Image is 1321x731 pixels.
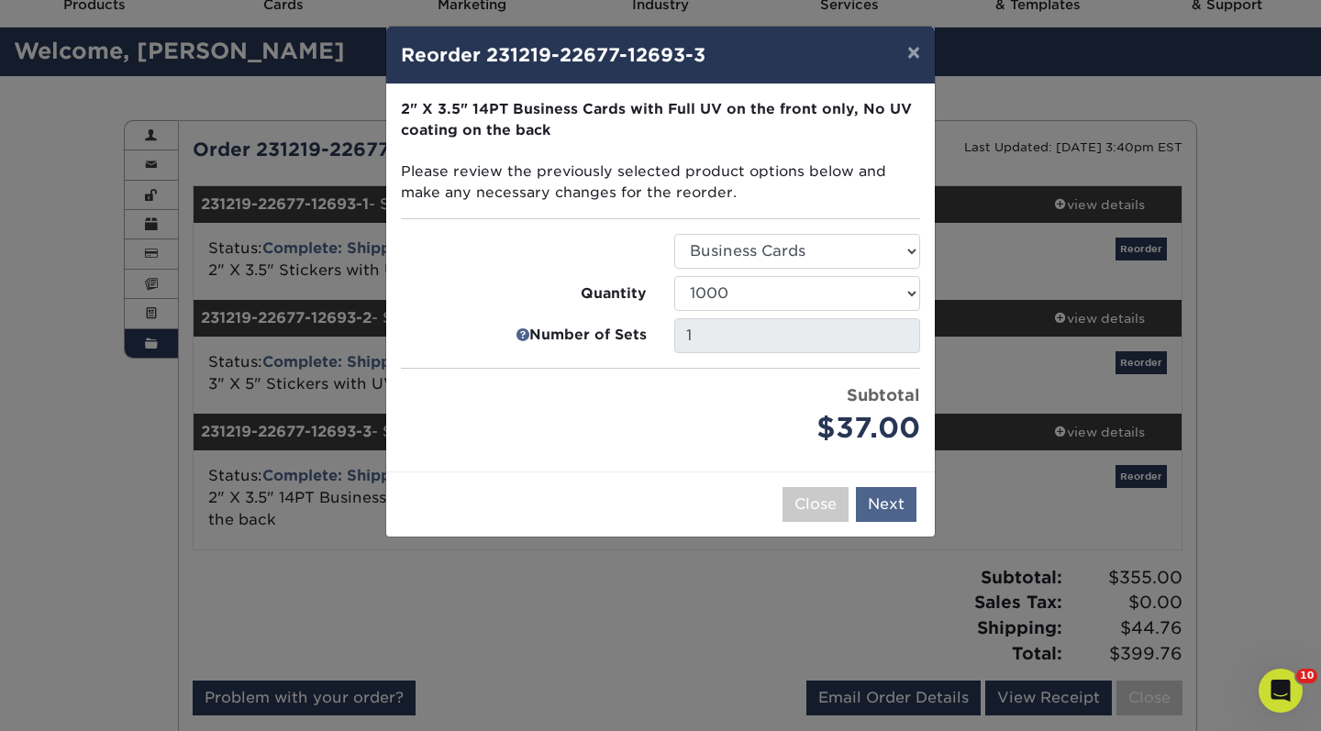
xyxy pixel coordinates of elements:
strong: Number of Sets [529,326,647,347]
button: × [893,27,935,78]
strong: 2" X 3.5" 14PT Business Cards with Full UV on the front only, No UV coating on the back [401,100,912,138]
button: Next [856,487,916,522]
span: 10 [1296,669,1317,683]
p: Please review the previously selected product options below and make any necessary changes for th... [401,99,920,204]
strong: Subtotal [847,385,920,404]
button: Close [783,487,849,522]
strong: Quantity [581,283,647,305]
iframe: Intercom live chat [1259,669,1303,713]
h4: Reorder 231219-22677-12693-3 [401,41,920,69]
div: $37.00 [674,407,920,449]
